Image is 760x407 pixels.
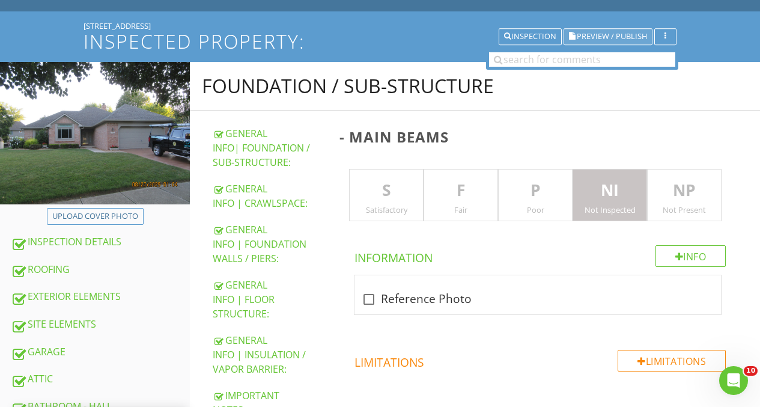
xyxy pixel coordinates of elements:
[213,126,325,170] div: GENERAL INFO| FOUNDATION / SUB-STRUCTURE:
[354,245,726,266] h4: Information
[564,28,652,45] button: Preview / Publish
[564,30,652,41] a: Preview / Publish
[350,205,423,215] div: Satisfactory
[489,52,675,67] input: search for comments
[11,317,190,332] div: SITE ELEMENTS
[499,179,572,203] p: P
[424,179,497,203] p: F
[573,205,646,215] div: Not Inspected
[618,350,726,372] div: Limitations
[499,30,562,41] a: Inspection
[11,289,190,305] div: EXTERIOR ELEMENTS
[84,31,676,52] h1: Inspected Property:
[11,344,190,360] div: GARAGE
[213,278,325,321] div: GENERAL INFO | FLOOR STRUCTURE:
[648,179,721,203] p: NP
[573,179,646,203] p: NI
[339,129,741,145] h3: - Main Beams
[504,32,556,41] div: Inspection
[744,366,758,376] span: 10
[213,333,325,376] div: GENERAL INFO | INSULATION / VAPOR BARRIER:
[354,350,726,370] h4: Limitations
[213,182,325,210] div: GENERAL INFO | CRAWLSPACE:
[577,33,647,41] span: Preview / Publish
[47,208,144,225] button: Upload cover photo
[202,74,494,98] div: FOUNDATION / SUB-STRUCTURE
[11,234,190,250] div: INSPECTION DETAILS
[648,205,721,215] div: Not Present
[350,179,423,203] p: S
[499,28,562,45] button: Inspection
[84,21,676,31] div: [STREET_ADDRESS]
[213,222,325,266] div: GENERAL INFO | FOUNDATION WALLS / PIERS:
[11,372,190,387] div: ATTIC
[655,245,726,267] div: Info
[11,262,190,278] div: ROOFING
[424,205,497,215] div: Fair
[719,366,748,395] iframe: Intercom live chat
[52,210,138,222] div: Upload cover photo
[499,205,572,215] div: Poor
